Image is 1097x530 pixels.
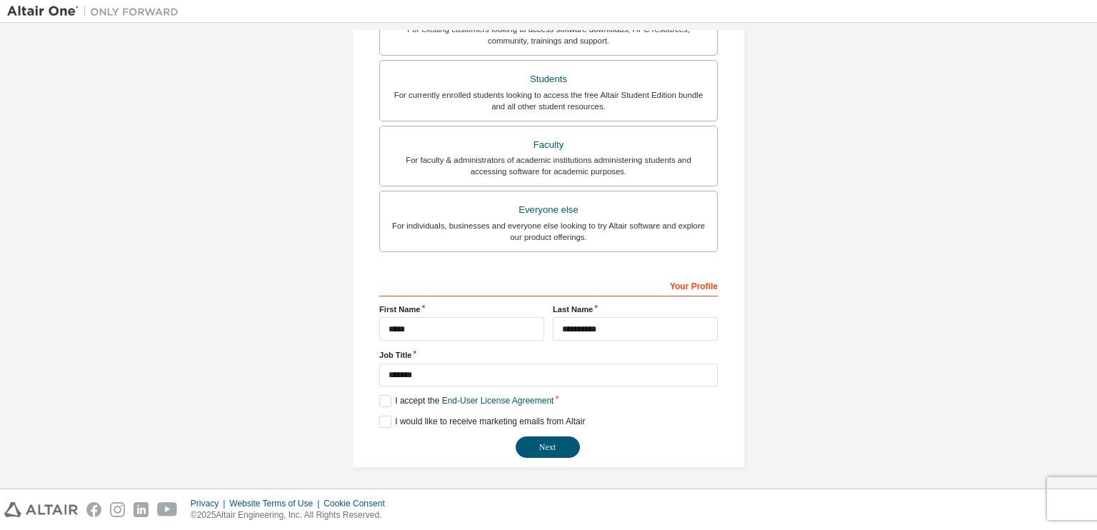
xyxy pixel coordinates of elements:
[553,304,718,315] label: Last Name
[379,349,718,361] label: Job Title
[379,304,544,315] label: First Name
[389,154,708,177] div: For faculty & administrators of academic institutions administering students and accessing softwa...
[191,509,394,521] p: © 2025 Altair Engineering, Inc. All Rights Reserved.
[86,502,101,517] img: facebook.svg
[7,4,186,19] img: Altair One
[389,200,708,220] div: Everyone else
[389,135,708,155] div: Faculty
[389,220,708,243] div: For individuals, businesses and everyone else looking to try Altair software and explore our prod...
[379,274,718,296] div: Your Profile
[379,416,585,428] label: I would like to receive marketing emails from Altair
[379,395,553,407] label: I accept the
[324,498,393,509] div: Cookie Consent
[389,69,708,89] div: Students
[134,502,149,517] img: linkedin.svg
[389,24,708,46] div: For existing customers looking to access software downloads, HPC resources, community, trainings ...
[229,498,324,509] div: Website Terms of Use
[191,498,229,509] div: Privacy
[442,396,554,406] a: End-User License Agreement
[110,502,125,517] img: instagram.svg
[389,89,708,112] div: For currently enrolled students looking to access the free Altair Student Edition bundle and all ...
[516,436,580,458] button: Next
[4,502,78,517] img: altair_logo.svg
[157,502,178,517] img: youtube.svg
